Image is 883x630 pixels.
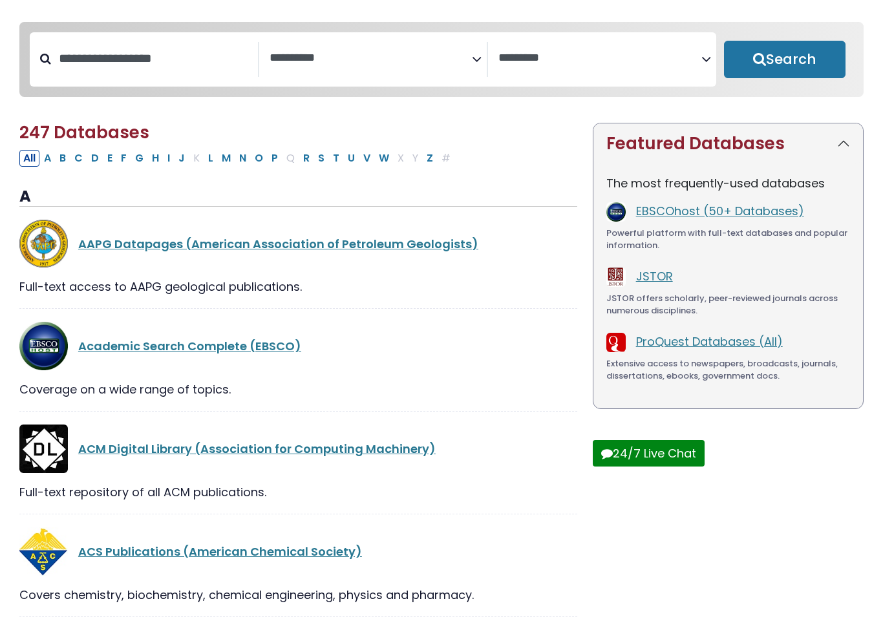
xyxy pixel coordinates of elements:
[51,48,258,69] input: Search database by title or keyword
[19,586,577,604] div: Covers chemistry, biochemistry, chemical engineering, physics and pharmacy.
[606,292,850,317] div: JSTOR offers scholarly, peer-reviewed journals across numerous disciplines.
[235,150,250,167] button: Filter Results N
[19,150,39,167] button: All
[19,121,149,144] span: 247 Databases
[423,150,437,167] button: Filter Results Z
[268,150,282,167] button: Filter Results P
[498,52,701,65] textarea: Search
[78,441,436,457] a: ACM Digital Library (Association for Computing Machinery)
[359,150,374,167] button: Filter Results V
[19,278,577,295] div: Full-text access to AAPG geological publications.
[344,150,359,167] button: Filter Results U
[19,381,577,398] div: Coverage on a wide range of topics.
[70,150,87,167] button: Filter Results C
[175,150,189,167] button: Filter Results J
[593,440,705,467] button: 24/7 Live Chat
[78,338,301,354] a: Academic Search Complete (EBSCO)
[329,150,343,167] button: Filter Results T
[87,150,103,167] button: Filter Results D
[724,41,846,78] button: Submit for Search Results
[78,543,362,560] a: ACS Publications (American Chemical Society)
[19,187,577,207] h3: A
[314,150,328,167] button: Filter Results S
[117,150,131,167] button: Filter Results F
[299,150,314,167] button: Filter Results R
[56,150,70,167] button: Filter Results B
[636,268,673,284] a: JSTOR
[19,22,864,97] nav: Search filters
[164,150,174,167] button: Filter Results I
[375,150,393,167] button: Filter Results W
[636,333,783,350] a: ProQuest Databases (All)
[19,149,456,165] div: Alpha-list to filter by first letter of database name
[218,150,235,167] button: Filter Results M
[131,150,147,167] button: Filter Results G
[19,483,577,501] div: Full-text repository of all ACM publications.
[148,150,163,167] button: Filter Results H
[270,52,473,65] textarea: Search
[40,150,55,167] button: Filter Results A
[78,236,478,252] a: AAPG Datapages (American Association of Petroleum Geologists)
[103,150,116,167] button: Filter Results E
[251,150,267,167] button: Filter Results O
[606,174,850,192] p: The most frequently-used databases
[606,227,850,252] div: Powerful platform with full-text databases and popular information.
[606,357,850,383] div: Extensive access to newspapers, broadcasts, journals, dissertations, ebooks, government docs.
[204,150,217,167] button: Filter Results L
[593,123,863,164] button: Featured Databases
[636,203,804,219] a: EBSCOhost (50+ Databases)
